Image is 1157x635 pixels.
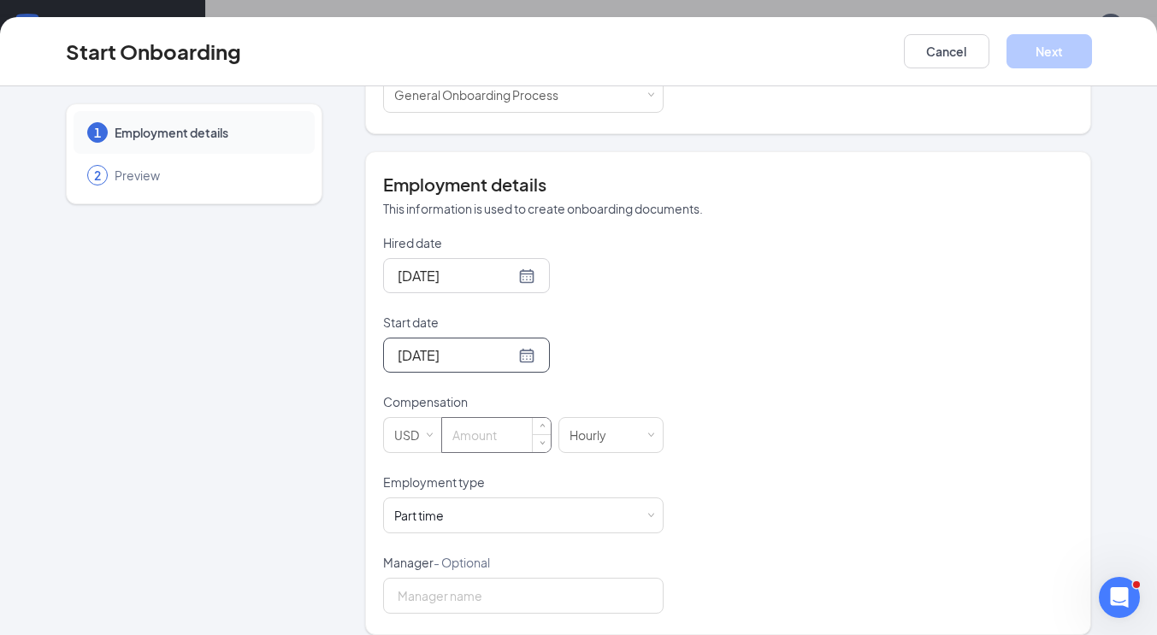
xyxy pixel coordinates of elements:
span: 2 [94,167,101,184]
span: General Onboarding Process [394,87,558,103]
iframe: Intercom live chat [1099,577,1140,618]
p: Employment type [383,473,664,491]
span: - Optional [434,555,490,570]
p: This information is used to create onboarding documents. [383,200,1074,217]
input: Amount [442,418,551,452]
span: Increase Value [533,418,551,435]
div: USD [394,418,431,452]
p: Manager [383,554,664,571]
p: Hired date [383,234,664,251]
input: Aug 26, 2025 [398,265,515,286]
span: Preview [115,167,298,184]
p: Compensation [383,393,664,410]
div: Part time [394,507,444,524]
input: Manager name [383,578,664,614]
h3: Start Onboarding [66,37,241,66]
input: Aug 27, 2025 [398,344,515,366]
span: 1 [94,124,101,141]
span: Decrease Value [533,434,551,451]
div: [object Object] [394,507,456,524]
div: [object Object] [394,78,570,112]
div: Hourly [570,418,618,452]
p: Start date [383,314,664,331]
button: Cancel [904,34,989,68]
h4: Employment details [383,173,1074,197]
button: Next [1006,34,1092,68]
span: Employment details [115,124,298,141]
